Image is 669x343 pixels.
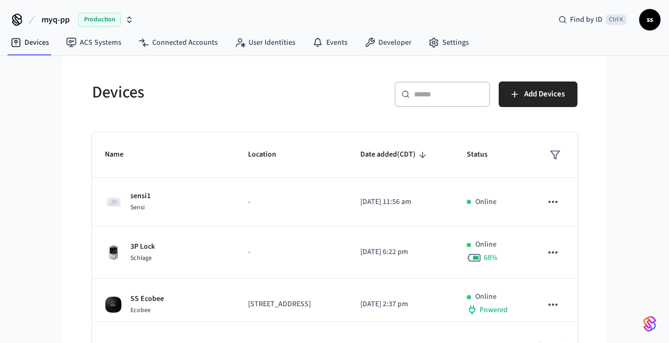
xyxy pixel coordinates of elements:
img: SeamLogoGradient.69752ec5.svg [643,315,656,332]
p: - [248,197,335,208]
span: Sensi [130,203,145,212]
span: Location [248,146,290,163]
p: 3P Lock [130,241,155,252]
p: Online [475,239,497,250]
button: Add Devices [499,81,577,107]
p: [DATE] 2:37 pm [360,299,442,310]
span: ss [640,10,659,29]
p: [DATE] 6:22 pm [360,247,442,258]
p: [DATE] 11:56 am [360,197,442,208]
span: Schlage [130,254,152,263]
p: - [248,247,335,258]
a: Developer [356,33,420,52]
p: [STREET_ADDRESS] [248,299,335,310]
span: Powered [480,305,508,315]
p: sensi1 [130,191,151,202]
span: Ecobee [130,306,151,315]
span: Find by ID [570,14,602,25]
span: Name [105,146,137,163]
a: Settings [420,33,477,52]
p: Online [475,291,497,303]
img: ecobee_lite_3 [105,296,122,313]
img: Sensi Smart Thermostat (White) [105,193,122,210]
a: Events [304,33,356,52]
span: 68 % [484,252,498,263]
a: Devices [2,33,57,52]
p: SS Ecobee [130,293,164,305]
a: Connected Accounts [130,33,226,52]
a: User Identities [226,33,304,52]
a: ACS Systems [57,33,130,52]
h5: Devices [92,81,328,103]
span: Production [78,13,121,27]
div: Find by IDCtrl K [550,10,635,29]
button: ss [639,9,660,30]
span: Ctrl K [606,14,626,25]
span: Add Devices [524,87,565,101]
p: Online [475,197,497,208]
span: Status [467,146,501,163]
span: Date added(CDT) [360,146,430,163]
span: myq-pp [42,13,70,26]
img: Schlage Sense Smart Deadbolt with Camelot Trim, Front [105,244,122,261]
